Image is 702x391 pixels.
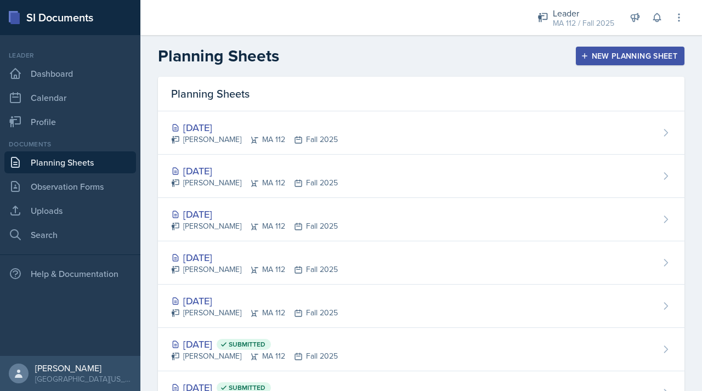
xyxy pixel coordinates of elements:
a: Observation Forms [4,175,136,197]
div: [PERSON_NAME] MA 112 Fall 2025 [171,307,338,319]
div: New Planning Sheet [583,52,677,60]
div: Documents [4,139,136,149]
div: [PERSON_NAME] MA 112 Fall 2025 [171,220,338,232]
a: Uploads [4,200,136,222]
div: Leader [553,7,614,20]
div: Planning Sheets [158,77,684,111]
a: [DATE] [PERSON_NAME]MA 112Fall 2025 [158,285,684,328]
div: [PERSON_NAME] MA 112 Fall 2025 [171,264,338,275]
div: [DATE] [171,250,338,265]
div: [DATE] [171,120,338,135]
a: [DATE] [PERSON_NAME]MA 112Fall 2025 [158,111,684,155]
a: Calendar [4,87,136,109]
div: [PERSON_NAME] [35,362,132,373]
div: [DATE] [171,163,338,178]
div: [GEOGRAPHIC_DATA][US_STATE] in [GEOGRAPHIC_DATA] [35,373,132,384]
a: [DATE] Submitted [PERSON_NAME]MA 112Fall 2025 [158,328,684,371]
button: New Planning Sheet [576,47,684,65]
div: MA 112 / Fall 2025 [553,18,614,29]
a: [DATE] [PERSON_NAME]MA 112Fall 2025 [158,198,684,241]
span: Submitted [229,340,265,349]
a: Profile [4,111,136,133]
div: [PERSON_NAME] MA 112 Fall 2025 [171,134,338,145]
div: [DATE] [171,337,338,352]
div: Help & Documentation [4,263,136,285]
a: [DATE] [PERSON_NAME]MA 112Fall 2025 [158,241,684,285]
a: Planning Sheets [4,151,136,173]
a: [DATE] [PERSON_NAME]MA 112Fall 2025 [158,155,684,198]
a: Dashboard [4,63,136,84]
div: [PERSON_NAME] MA 112 Fall 2025 [171,350,338,362]
div: [DATE] [171,293,338,308]
div: [DATE] [171,207,338,222]
h2: Planning Sheets [158,46,279,66]
a: Search [4,224,136,246]
div: [PERSON_NAME] MA 112 Fall 2025 [171,177,338,189]
div: Leader [4,50,136,60]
